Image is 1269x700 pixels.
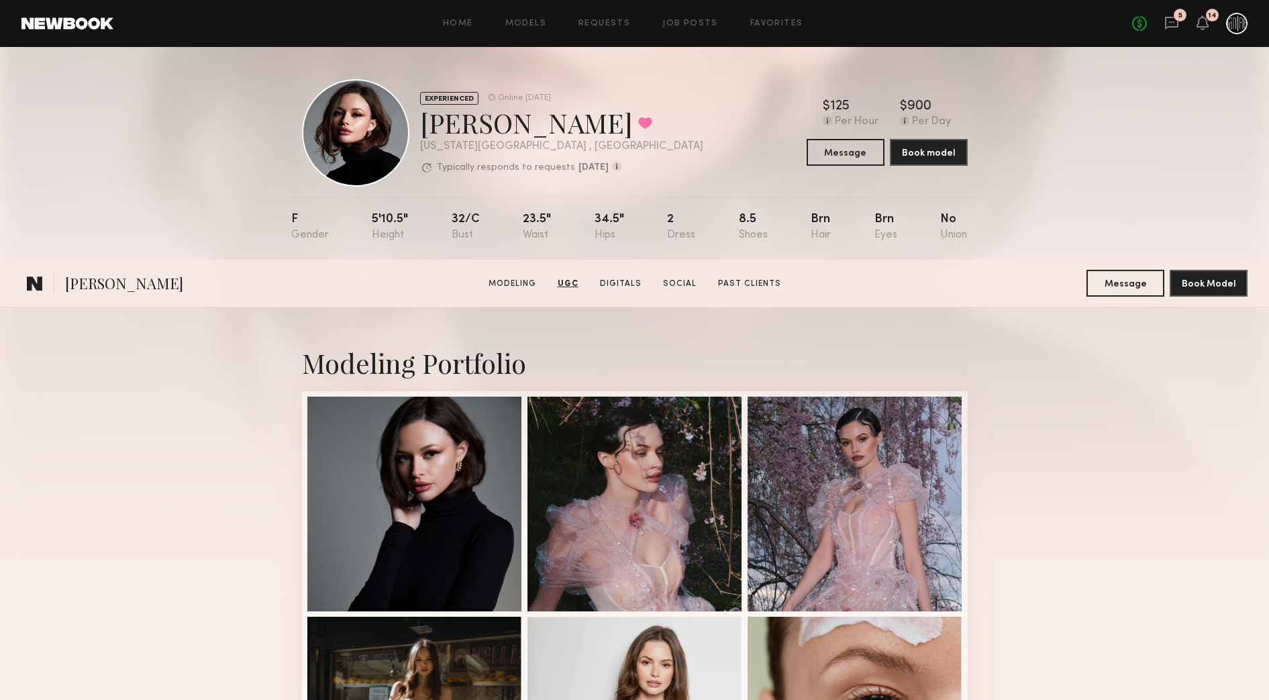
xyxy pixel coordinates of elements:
[912,116,951,128] div: Per Day
[1170,277,1248,289] a: Book Model
[291,213,329,241] div: F
[1170,270,1248,297] button: Book Model
[452,213,480,241] div: 32/c
[940,213,967,241] div: No
[874,213,897,241] div: Brn
[713,278,786,290] a: Past Clients
[1178,12,1182,19] div: 5
[505,19,546,28] a: Models
[523,213,551,241] div: 23.5"
[595,213,624,241] div: 34.5"
[667,213,695,241] div: 2
[1208,12,1217,19] div: 14
[658,278,702,290] a: Social
[420,92,478,105] div: EXPERIENCED
[302,345,968,381] div: Modeling Portfolio
[807,139,884,166] button: Message
[483,278,542,290] a: Modeling
[1164,15,1179,32] a: 5
[835,116,878,128] div: Per Hour
[552,278,584,290] a: UGC
[372,213,408,241] div: 5'10.5"
[739,213,768,241] div: 8.5
[1086,270,1164,297] button: Message
[830,100,850,113] div: 125
[907,100,931,113] div: 900
[890,139,968,166] button: Book model
[437,163,575,172] p: Typically responds to requests
[750,19,803,28] a: Favorites
[662,19,718,28] a: Job Posts
[420,141,703,152] div: [US_STATE][GEOGRAPHIC_DATA] , [GEOGRAPHIC_DATA]
[823,100,830,113] div: $
[578,19,630,28] a: Requests
[900,100,907,113] div: $
[65,273,183,297] span: [PERSON_NAME]
[443,19,473,28] a: Home
[498,94,551,103] div: Online [DATE]
[595,278,647,290] a: Digitals
[578,163,609,172] b: [DATE]
[811,213,831,241] div: Brn
[420,105,703,140] div: [PERSON_NAME]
